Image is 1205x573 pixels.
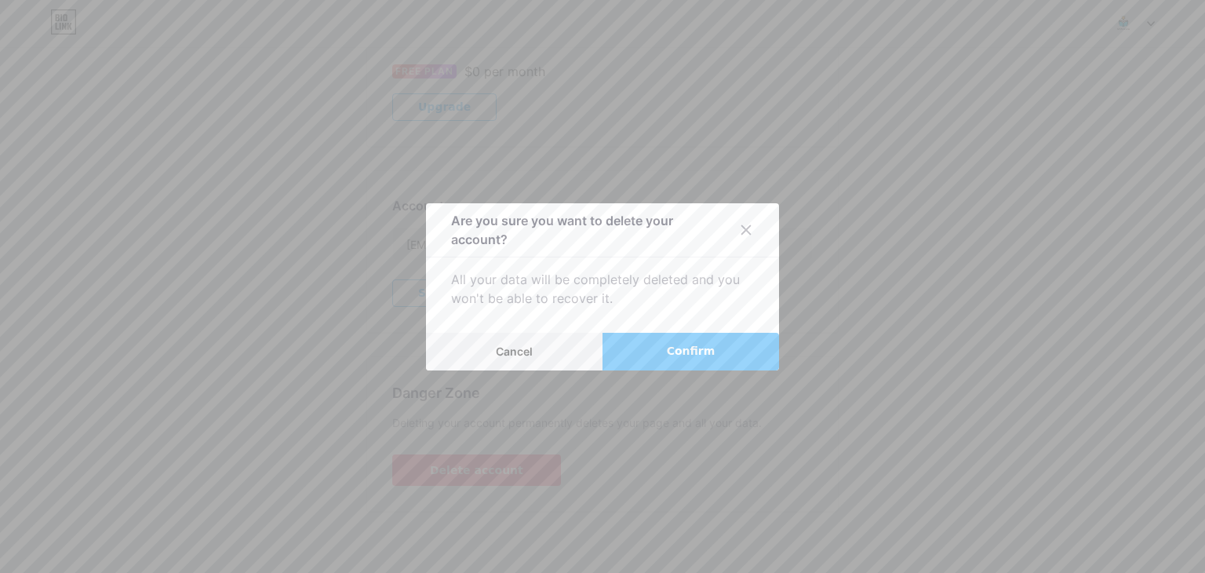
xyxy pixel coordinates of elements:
[451,211,732,249] div: Are you sure you want to delete your account?
[496,345,533,358] span: Cancel
[667,343,715,359] span: Confirm
[451,270,754,308] div: All your data will be completely deleted and you won't be able to recover it.
[602,333,779,370] button: Confirm
[426,333,602,370] button: Cancel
